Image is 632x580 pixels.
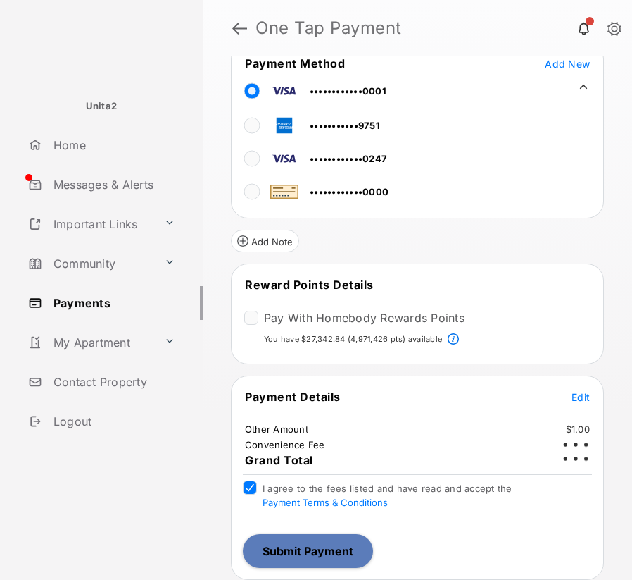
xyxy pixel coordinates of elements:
td: Other Amount [244,423,309,436]
button: Edit [571,390,590,404]
p: You have $27,342.84 (4,971,426 pts) available [264,333,442,345]
td: $1.00 [565,423,590,436]
span: Add New [545,58,590,70]
span: Payment Details [245,390,341,404]
button: Add New [545,56,590,70]
a: Important Links [23,207,158,241]
strong: One Tap Payment [255,20,609,37]
a: Community [23,247,158,280]
a: Home [23,128,203,162]
span: ••••••••••••0001 [310,85,386,97]
button: Submit Payment [243,534,373,568]
a: Logout [23,405,203,438]
label: Pay With Homebody Rewards Points [264,311,464,325]
p: Unita2 [86,99,118,113]
a: Messages & Alerts [23,168,203,202]
a: Payments [23,286,203,320]
a: Contact Property [23,365,203,399]
span: Reward Points Details [245,278,374,292]
span: •••••••••••9751 [310,120,380,131]
button: Add Note [231,230,299,252]
td: Convenience Fee [244,438,326,451]
span: Edit [571,391,590,403]
span: Grand Total [245,453,313,467]
span: I agree to the fees listed and have read and accept the [263,483,512,508]
span: ••••••••••••0000 [310,186,388,197]
a: My Apartment [23,326,158,359]
span: ••••••••••••0247 [310,153,387,164]
button: I agree to the fees listed and have read and accept the [263,497,388,508]
span: Payment Method [245,56,345,70]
